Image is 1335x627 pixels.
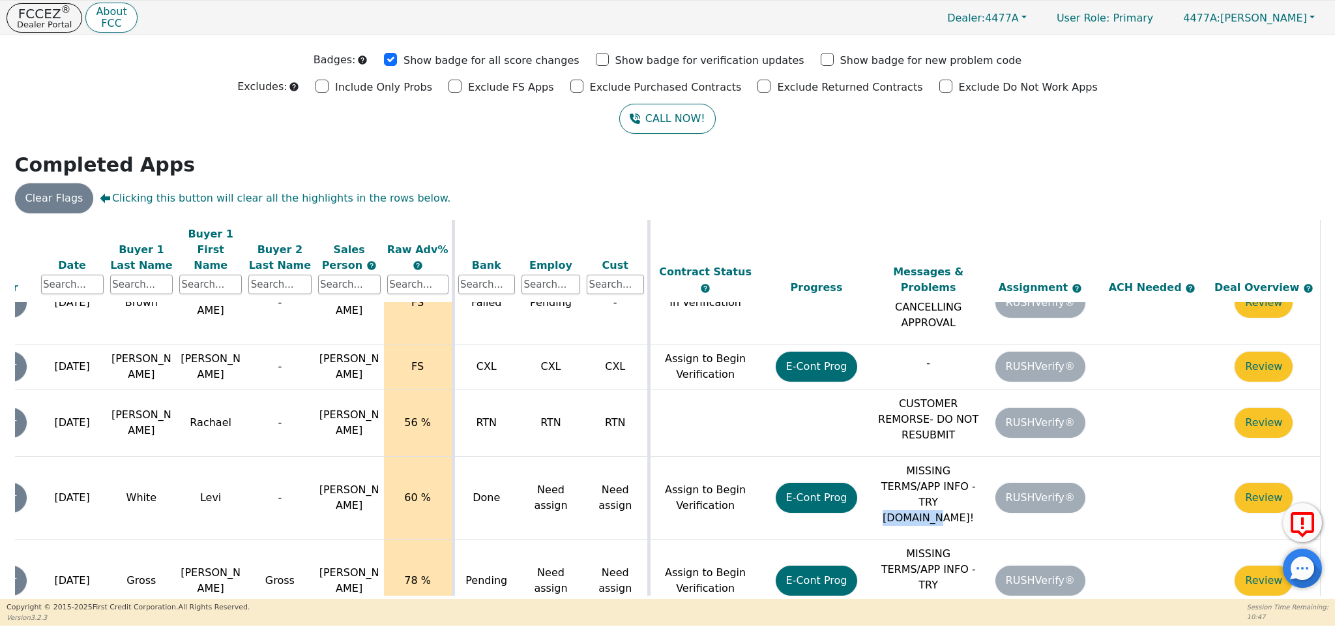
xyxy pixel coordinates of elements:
span: All Rights Reserved. [178,603,250,611]
td: - [245,262,314,344]
td: Rachael [176,390,245,457]
button: Review [1235,352,1293,382]
p: Exclude Returned Contracts [777,80,922,95]
td: - [245,457,314,540]
button: Review [1235,288,1293,318]
td: Need assign [583,540,649,622]
td: [DATE] [38,390,107,457]
td: RTN [583,390,649,457]
td: Assign to Begin Verification [649,540,761,622]
td: Failed [453,262,518,344]
td: Need assign [518,457,583,540]
button: FCCEZ®Dealer Portal [7,3,82,33]
p: Excludes: [237,79,287,95]
span: 4477A: [1183,12,1220,24]
button: E-Cont Prog [776,352,858,382]
a: AboutFCC [85,3,137,33]
input: Search... [110,275,173,294]
td: CXL [583,344,649,390]
p: 10:47 [1247,612,1328,622]
p: Session Time Remaining: [1247,602,1328,612]
input: Search... [521,275,580,294]
button: Review [1235,566,1293,596]
span: [PERSON_NAME] [319,566,379,594]
span: Clicking this button will clear all the highlights in the rows below. [100,191,450,206]
p: Include Only Probs [335,80,432,95]
div: Cust [587,257,644,273]
p: Exclude Do Not Work Apps [959,80,1098,95]
td: Assign to Begin Verification [649,457,761,540]
td: Gross [107,540,176,622]
td: Levi [176,457,245,540]
input: Search... [41,275,104,294]
span: FS [411,296,424,309]
td: Need assign [518,540,583,622]
p: MISSING TERMS/APP INFO - TRY [DOMAIN_NAME]! [875,546,981,609]
input: Search... [387,275,448,294]
span: [PERSON_NAME] [319,352,379,380]
span: FS [411,360,424,373]
p: Copyright © 2015- 2025 First Credit Corporation. [7,602,250,613]
sup: ® [61,4,71,16]
td: [PERSON_NAME] [107,344,176,390]
span: User Role : [1057,12,1109,24]
input: Search... [458,275,516,294]
p: FCCEZ [17,7,72,20]
td: - [583,262,649,344]
input: Search... [587,275,644,294]
p: Show badge for all score changes [403,53,579,69]
span: 4477A [947,12,1019,24]
button: E-Cont Prog [776,566,858,596]
p: - [875,356,981,371]
td: Need assign [583,457,649,540]
td: CXL [518,344,583,390]
td: Pending [453,540,518,622]
td: CXL [453,344,518,390]
td: Brown [107,262,176,344]
span: 78 % [404,574,431,587]
span: [PERSON_NAME] [319,483,379,512]
input: Search... [179,275,242,294]
td: White [107,457,176,540]
span: Contract Status [659,266,752,278]
a: User Role: Primary [1044,5,1166,31]
button: 4477A:[PERSON_NAME] [1169,8,1328,28]
td: [PERSON_NAME] [176,540,245,622]
strong: Completed Apps [15,153,196,176]
button: E-Cont Prog [776,483,858,513]
td: Pending [518,262,583,344]
input: Search... [248,275,311,294]
p: MISSING TERMS/APP INFO - TRY [DOMAIN_NAME]! [875,463,981,526]
p: Show badge for new problem code [840,53,1022,69]
td: RTN [518,390,583,457]
td: Done [453,457,518,540]
p: Badges: [314,52,356,68]
td: - [245,390,314,457]
p: Exclude Purchased Contracts [590,80,742,95]
td: [PERSON_NAME] [176,344,245,390]
td: Gross [245,540,314,622]
div: Messages & Problems [875,264,981,296]
td: - [245,344,314,390]
div: Buyer 1 First Name [179,226,242,273]
td: [PERSON_NAME] [107,390,176,457]
span: Deal Overview [1214,281,1313,294]
p: FCC [96,18,126,29]
button: Review [1235,408,1293,438]
td: [DATE] [38,540,107,622]
span: 56 % [404,416,431,429]
span: Raw Adv% [387,243,448,255]
td: In Verification [649,262,761,344]
div: Progress [764,280,870,296]
div: Date [41,257,104,273]
span: Dealer: [947,12,985,24]
p: About [96,7,126,17]
p: CUSTOMER REMORSE- DO NOT RESUBMIT [875,396,981,443]
button: Clear Flags [15,183,94,213]
td: RTN [453,390,518,457]
button: Dealer:4477A [933,8,1040,28]
button: Report Error to FCC [1283,503,1322,542]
